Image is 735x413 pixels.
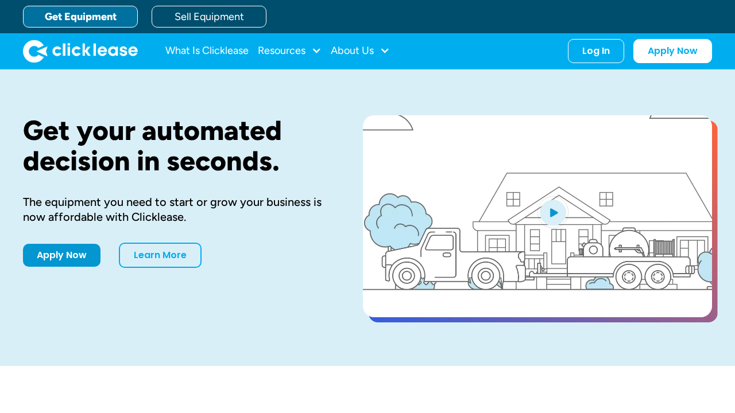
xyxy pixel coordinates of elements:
[363,115,712,317] a: open lightbox
[23,194,326,224] div: The equipment you need to start or grow your business is now affordable with Clicklease.
[633,39,712,63] a: Apply Now
[119,243,202,268] a: Learn More
[152,6,266,28] a: Sell Equipment
[23,115,326,176] h1: Get your automated decision in seconds.
[258,40,322,63] div: Resources
[23,6,138,28] a: Get Equipment
[537,196,568,228] img: Blue play button logo on a light blue circular background
[582,45,610,57] div: Log In
[23,244,100,267] a: Apply Now
[23,40,138,63] img: Clicklease logo
[331,40,390,63] div: About Us
[165,40,249,63] a: What Is Clicklease
[23,40,138,63] a: home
